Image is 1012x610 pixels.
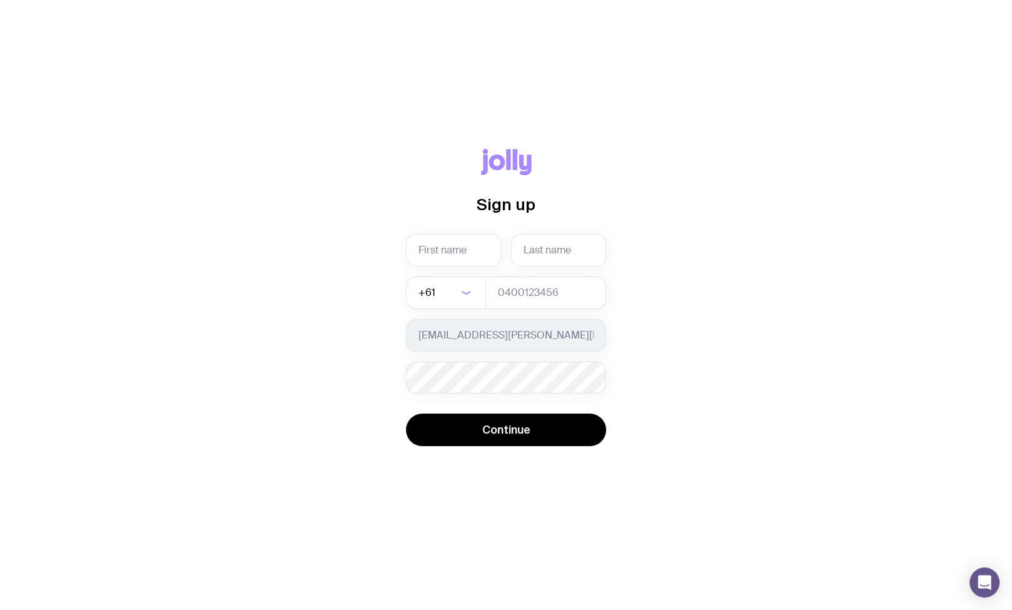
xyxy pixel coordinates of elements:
[969,567,999,597] div: Open Intercom Messenger
[406,319,606,352] input: you@email.com
[406,277,486,309] div: Search for option
[511,234,606,267] input: Last name
[482,422,530,437] span: Continue
[406,234,501,267] input: First name
[438,277,457,309] input: Search for option
[485,277,606,309] input: 0400123456
[477,195,535,213] span: Sign up
[418,277,438,309] span: +61
[406,414,606,446] button: Continue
